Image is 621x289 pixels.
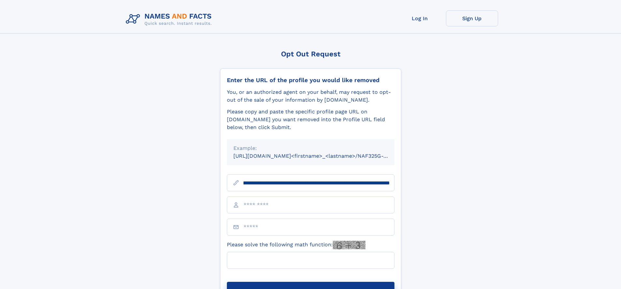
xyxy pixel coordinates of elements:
[227,241,365,249] label: Please solve the following math function:
[233,153,407,159] small: [URL][DOMAIN_NAME]<firstname>_<lastname>/NAF325G-xxxxxxxx
[394,10,446,26] a: Log In
[227,108,394,131] div: Please copy and paste the specific profile page URL on [DOMAIN_NAME] you want removed into the Pr...
[227,77,394,84] div: Enter the URL of the profile you would like removed
[446,10,498,26] a: Sign Up
[123,10,217,28] img: Logo Names and Facts
[233,144,388,152] div: Example:
[220,50,401,58] div: Opt Out Request
[227,88,394,104] div: You, or an authorized agent on your behalf, may request to opt-out of the sale of your informatio...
